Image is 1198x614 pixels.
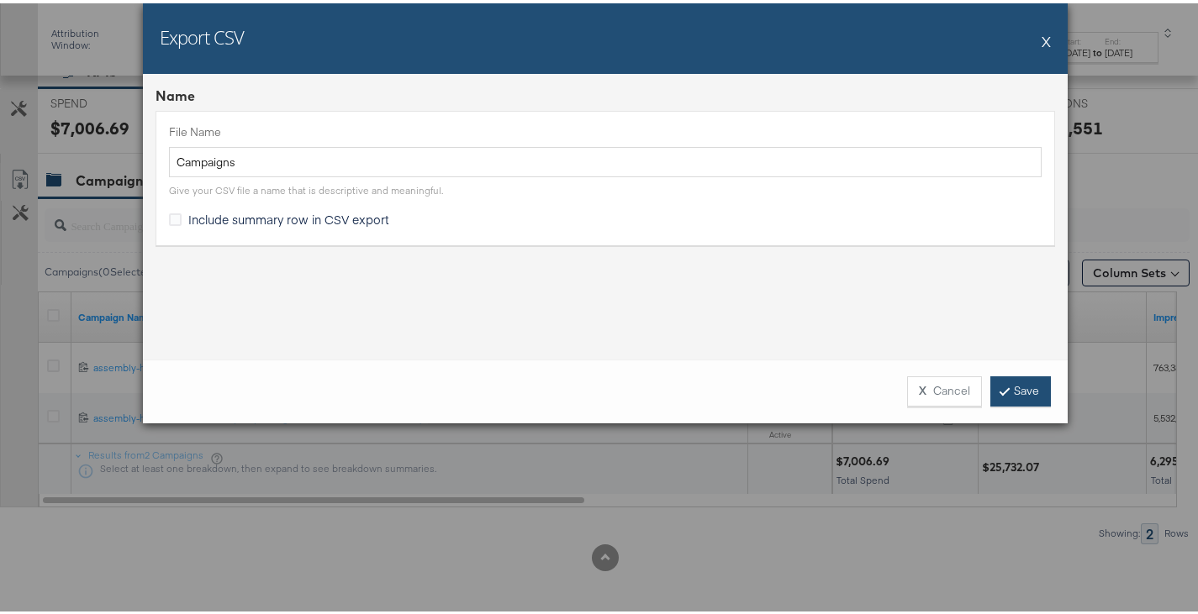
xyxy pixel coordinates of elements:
strong: X [919,380,926,396]
div: Name [156,83,1055,102]
button: X [1042,21,1051,55]
h2: Export CSV [160,21,244,46]
label: File Name [169,121,1042,137]
div: Give your CSV file a name that is descriptive and meaningful. [169,181,443,194]
button: XCancel [907,373,982,403]
a: Save [990,373,1051,403]
span: Include summary row in CSV export [188,207,389,224]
